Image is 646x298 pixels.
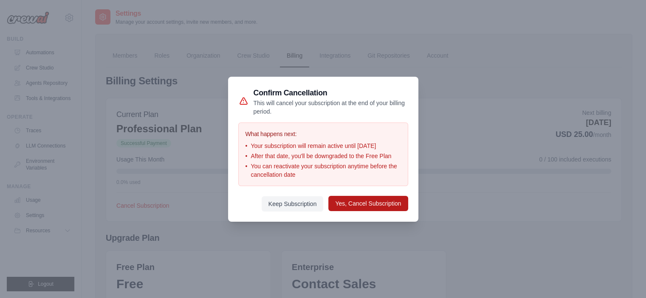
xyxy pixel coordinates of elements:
span: • [245,152,248,160]
span: After that date, you'll be downgraded to the Free Plan [251,152,391,160]
span: • [245,162,248,170]
iframe: Chat Widget [604,257,646,298]
button: Keep Subscription [262,196,324,212]
span: • [245,142,248,150]
h3: Confirm Cancellation [254,87,408,99]
p: This will cancel your subscription at the end of your billing period. [254,99,408,116]
span: Your subscription will remain active until [DATE] [251,142,376,150]
h4: What happens next: [245,130,401,138]
button: Yes, Cancel Subscription [328,196,408,211]
span: You can reactivate your subscription anytime before the cancellation date [251,162,401,179]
